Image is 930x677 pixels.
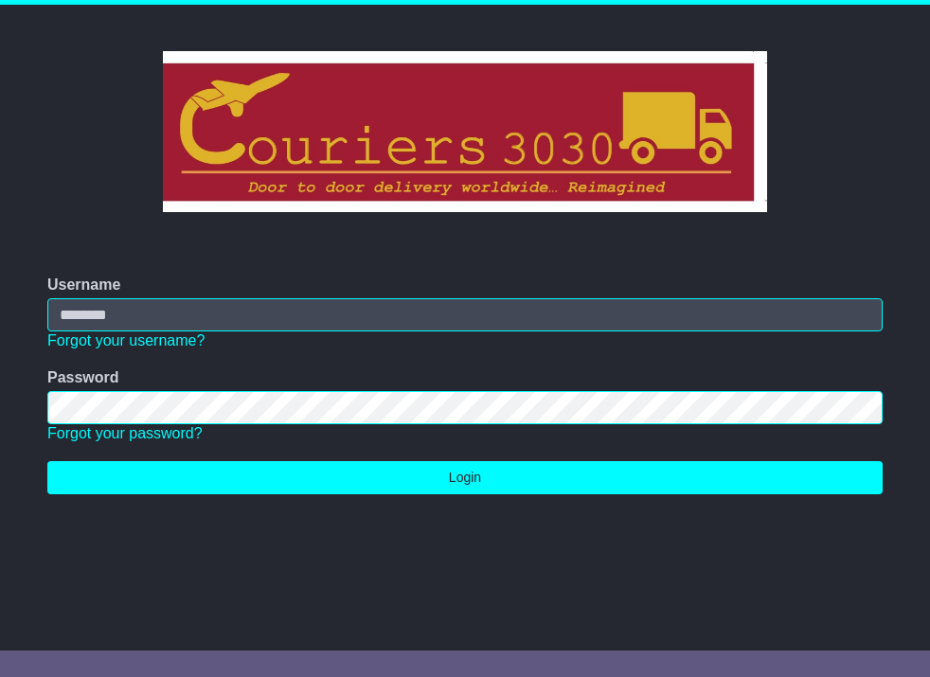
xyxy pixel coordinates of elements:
button: Login [47,461,883,494]
label: Password [47,368,119,386]
a: Forgot your password? [47,425,203,441]
label: Username [47,276,120,294]
a: Forgot your username? [47,332,205,348]
img: Couriers 3030 [163,51,768,212]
